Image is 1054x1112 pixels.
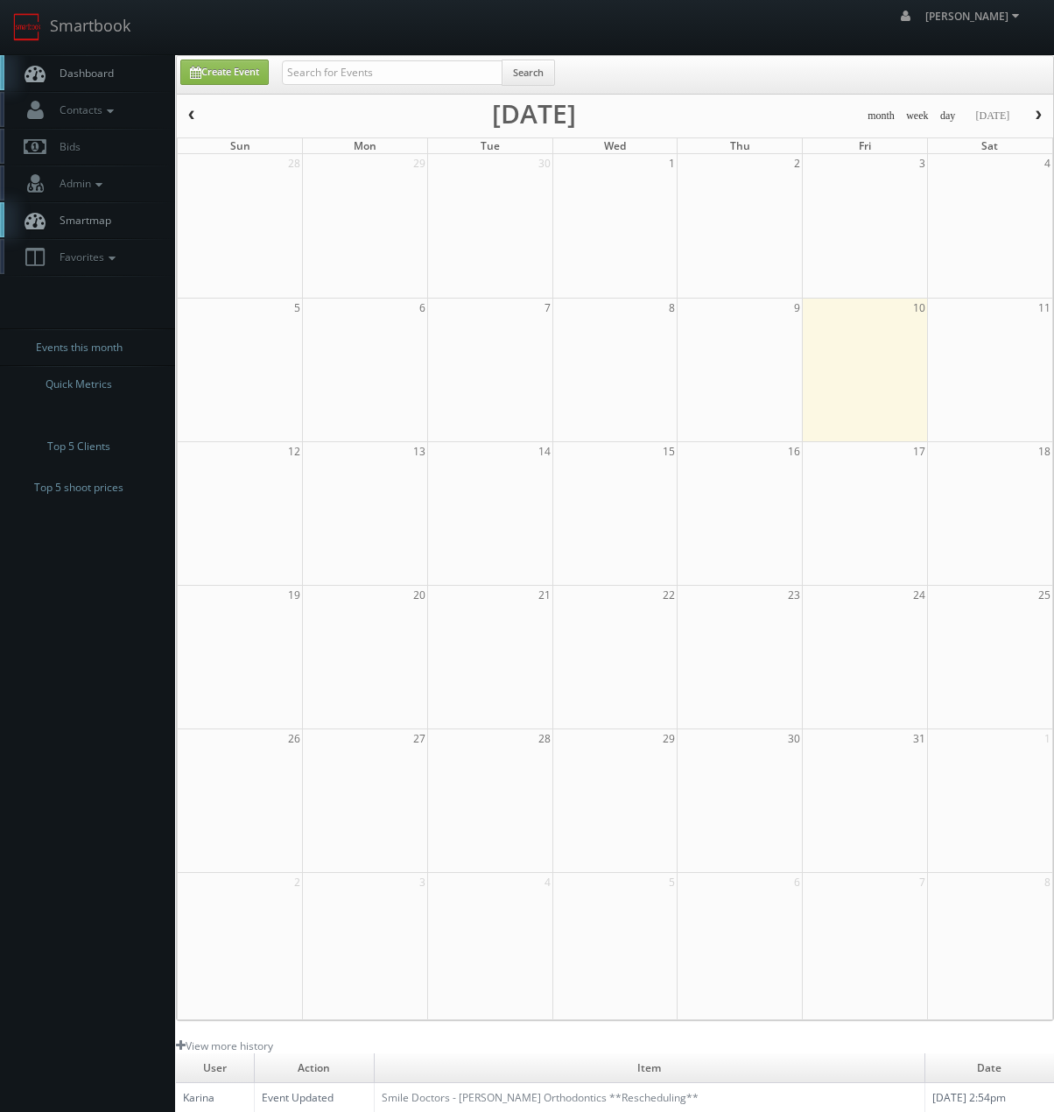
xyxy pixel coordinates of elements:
[382,1090,699,1105] a: Smile Doctors - [PERSON_NAME] Orthodontics **Rescheduling**
[51,66,114,81] span: Dashboard
[46,376,112,393] span: Quick Metrics
[286,729,302,748] span: 26
[911,586,927,604] span: 24
[667,154,677,172] span: 1
[292,873,302,891] span: 2
[925,9,1024,24] span: [PERSON_NAME]
[537,442,552,461] span: 14
[861,105,901,127] button: month
[354,138,376,153] span: Mon
[286,586,302,604] span: 19
[36,339,123,356] span: Events this month
[374,1053,924,1083] td: Item
[786,442,802,461] span: 16
[1036,299,1052,317] span: 11
[292,299,302,317] span: 5
[661,729,677,748] span: 29
[917,873,927,891] span: 7
[13,13,41,41] img: smartbook-logo.png
[481,138,500,153] span: Tue
[911,442,927,461] span: 17
[286,442,302,461] span: 12
[411,586,427,604] span: 20
[286,154,302,172] span: 28
[176,1038,273,1053] a: View more history
[917,154,927,172] span: 3
[230,138,250,153] span: Sun
[661,586,677,604] span: 22
[543,873,552,891] span: 4
[411,442,427,461] span: 13
[47,438,110,455] span: Top 5 Clients
[34,479,123,496] span: Top 5 shoot prices
[543,299,552,317] span: 7
[492,105,576,123] h2: [DATE]
[418,299,427,317] span: 6
[981,138,998,153] span: Sat
[411,729,427,748] span: 27
[604,138,626,153] span: Wed
[176,1053,255,1083] td: User
[1043,873,1052,891] span: 8
[255,1053,374,1083] td: Action
[1036,586,1052,604] span: 25
[661,442,677,461] span: 15
[537,586,552,604] span: 21
[786,729,802,748] span: 30
[934,105,962,127] button: day
[792,299,802,317] span: 9
[667,873,677,891] span: 5
[667,299,677,317] span: 8
[502,60,555,86] button: Search
[180,60,269,85] a: Create Event
[51,250,120,264] span: Favorites
[537,729,552,748] span: 28
[411,154,427,172] span: 29
[786,586,802,604] span: 23
[51,176,107,191] span: Admin
[282,60,502,85] input: Search for Events
[537,154,552,172] span: 30
[859,138,871,153] span: Fri
[1043,154,1052,172] span: 4
[969,105,1015,127] button: [DATE]
[51,139,81,154] span: Bids
[792,154,802,172] span: 2
[51,213,111,228] span: Smartmap
[1036,442,1052,461] span: 18
[911,299,927,317] span: 10
[911,729,927,748] span: 31
[418,873,427,891] span: 3
[900,105,935,127] button: week
[51,102,118,117] span: Contacts
[1043,729,1052,748] span: 1
[924,1053,1054,1083] td: Date
[730,138,750,153] span: Thu
[792,873,802,891] span: 6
